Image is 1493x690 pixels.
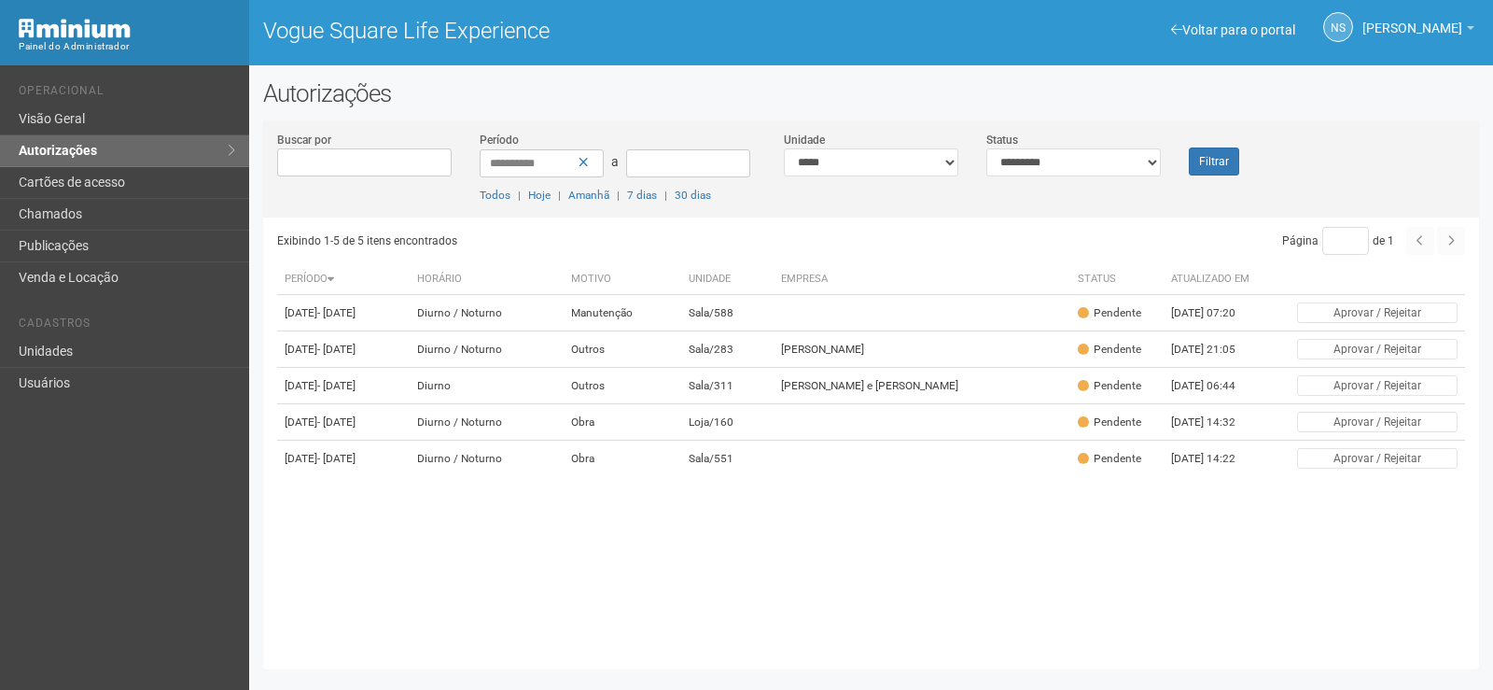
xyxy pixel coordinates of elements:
div: Pendente [1078,342,1141,358]
td: [DATE] [277,404,410,441]
span: Nicolle Silva [1362,3,1462,35]
td: [DATE] [277,368,410,404]
li: Operacional [19,84,235,104]
th: Horário [410,264,564,295]
button: Aprovar / Rejeitar [1297,339,1458,359]
td: Outros [564,368,682,404]
td: [DATE] 07:20 [1164,295,1266,331]
td: Sala/283 [681,331,774,368]
td: Diurno [410,368,564,404]
button: Aprovar / Rejeitar [1297,375,1458,396]
div: Pendente [1078,378,1141,394]
button: Aprovar / Rejeitar [1297,412,1458,432]
div: Exibindo 1-5 de 5 itens encontrados [277,227,865,255]
h1: Vogue Square Life Experience [263,19,858,43]
td: Obra [564,441,682,477]
span: | [664,189,667,202]
th: Atualizado em [1164,264,1266,295]
a: Voltar para o portal [1171,22,1295,37]
button: Filtrar [1189,148,1239,176]
a: [PERSON_NAME] [1362,23,1474,38]
a: NS [1323,12,1353,42]
span: - [DATE] [317,452,356,465]
a: 30 dias [675,189,711,202]
li: Cadastros [19,317,235,336]
td: Manutenção [564,295,682,331]
a: Hoje [528,189,551,202]
th: Motivo [564,264,682,295]
span: - [DATE] [317,415,356,429]
div: Pendente [1078,305,1141,321]
th: Status [1070,264,1164,295]
td: [DATE] [277,331,410,368]
span: a [611,154,619,169]
h2: Autorizações [263,79,1479,107]
td: [DATE] 14:22 [1164,441,1266,477]
td: [DATE] 06:44 [1164,368,1266,404]
td: Diurno / Noturno [410,441,564,477]
th: Período [277,264,410,295]
td: Obra [564,404,682,441]
a: Amanhã [568,189,609,202]
td: [DATE] [277,441,410,477]
td: [PERSON_NAME] [774,331,1070,368]
label: Buscar por [277,132,331,148]
span: - [DATE] [317,379,356,392]
td: Diurno / Noturno [410,295,564,331]
a: Todos [480,189,510,202]
td: [DATE] 14:32 [1164,404,1266,441]
td: [PERSON_NAME] e [PERSON_NAME] [774,368,1070,404]
label: Período [480,132,519,148]
span: Página de 1 [1282,234,1394,247]
div: Pendente [1078,415,1141,430]
span: - [DATE] [317,343,356,356]
td: Loja/160 [681,404,774,441]
a: 7 dias [627,189,657,202]
div: Pendente [1078,451,1141,467]
span: - [DATE] [317,306,356,319]
th: Unidade [681,264,774,295]
td: Outros [564,331,682,368]
td: Sala/551 [681,441,774,477]
td: Sala/311 [681,368,774,404]
td: [DATE] 21:05 [1164,331,1266,368]
td: Sala/588 [681,295,774,331]
img: Minium [19,19,131,38]
label: Unidade [784,132,825,148]
div: Painel do Administrador [19,38,235,55]
th: Empresa [774,264,1070,295]
td: Diurno / Noturno [410,404,564,441]
span: | [518,189,521,202]
button: Aprovar / Rejeitar [1297,448,1458,469]
button: Aprovar / Rejeitar [1297,303,1458,323]
td: [DATE] [277,295,410,331]
span: | [558,189,561,202]
td: Diurno / Noturno [410,331,564,368]
label: Status [986,132,1018,148]
span: | [617,189,620,202]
